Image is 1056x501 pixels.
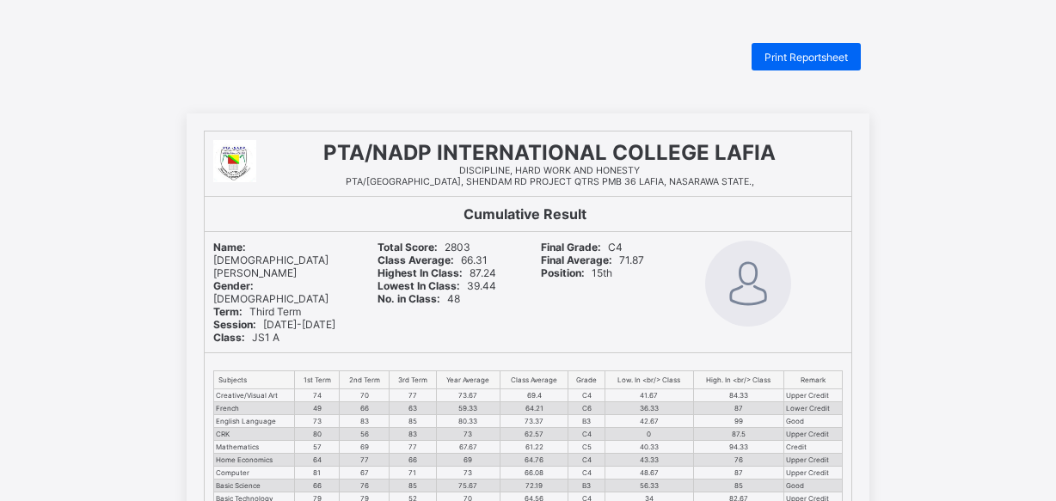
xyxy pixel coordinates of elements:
b: Term: [213,305,243,318]
b: Name: [213,241,246,254]
span: 87.24 [378,266,496,279]
td: 73 [436,428,500,441]
td: 56.33 [605,480,694,492]
td: 43.33 [605,454,694,467]
b: Final Grade: [541,241,601,254]
td: 64.76 [500,454,568,467]
td: 73.37 [500,415,568,428]
td: 85 [693,480,783,492]
td: 83 [340,415,389,428]
td: 0 [605,428,694,441]
td: 85 [389,480,436,492]
td: 40.33 [605,441,694,454]
td: 56 [340,428,389,441]
td: 42.67 [605,415,694,428]
td: Upper Credit [783,428,842,441]
td: 70 [340,389,389,402]
td: 73.67 [436,389,500,402]
td: French [214,402,295,415]
td: CRK [214,428,295,441]
td: 74 [294,389,339,402]
td: 85 [389,415,436,428]
span: [DEMOGRAPHIC_DATA] [PERSON_NAME] [213,241,328,279]
td: 67 [340,467,389,480]
b: Session: [213,318,256,331]
span: PTA/[GEOGRAPHIC_DATA], SHENDAM RD PROJECT QTRS PMB 36 LAFIA, NASARAWA STATE., [346,176,754,187]
td: Credit [783,441,842,454]
td: Good [783,480,842,492]
td: 87.5 [693,428,783,441]
td: 66 [340,402,389,415]
td: 69 [340,441,389,454]
th: 1st Term [294,371,339,389]
td: 94.33 [693,441,783,454]
td: 69.4 [500,389,568,402]
td: Upper Credit [783,389,842,402]
td: 76 [693,454,783,467]
td: C4 [568,467,605,480]
td: Good [783,415,842,428]
span: 15th [541,266,612,279]
td: 63 [389,402,436,415]
td: Lower Credit [783,402,842,415]
td: Creative/Visual Art [214,389,295,402]
td: 99 [693,415,783,428]
td: 76 [340,480,389,492]
td: 66 [389,454,436,467]
td: 87 [693,467,783,480]
b: Position: [541,266,585,279]
td: 80.33 [436,415,500,428]
td: B3 [568,480,605,492]
th: 2nd Term [340,371,389,389]
span: Print Reportsheet [764,51,848,64]
span: C4 [541,241,623,254]
span: Third Term [213,305,301,318]
th: 3rd Term [389,371,436,389]
td: 87 [693,402,783,415]
td: 59.33 [436,402,500,415]
td: 69 [436,454,500,467]
span: 71.87 [541,254,644,266]
td: 81 [294,467,339,480]
td: 36.33 [605,402,694,415]
td: 80 [294,428,339,441]
b: Class: [213,331,245,344]
td: 49 [294,402,339,415]
span: [DATE]-[DATE] [213,318,335,331]
b: Class Average: [378,254,454,266]
td: C4 [568,389,605,402]
td: 64.21 [500,402,568,415]
span: JS1 A [213,331,279,344]
td: 48.67 [605,467,694,480]
b: Lowest In Class: [378,279,460,292]
td: 61.22 [500,441,568,454]
span: 66.31 [378,254,488,266]
td: 84.33 [693,389,783,402]
b: Gender: [213,279,254,292]
td: 73 [436,467,500,480]
td: 72.19 [500,480,568,492]
td: 66.08 [500,467,568,480]
b: Highest In Class: [378,266,463,279]
th: Subjects [214,371,295,389]
td: 67.67 [436,441,500,454]
td: Upper Credit [783,467,842,480]
b: No. in Class: [378,292,440,305]
td: Home Economics [214,454,295,467]
td: Computer [214,467,295,480]
td: 64 [294,454,339,467]
td: 77 [389,389,436,402]
td: C6 [568,402,605,415]
td: 77 [340,454,389,467]
td: 41.67 [605,389,694,402]
th: High. In <br/> Class [693,371,783,389]
td: B3 [568,415,605,428]
td: 83 [389,428,436,441]
td: C4 [568,428,605,441]
b: Cumulative Result [464,205,586,223]
td: 62.57 [500,428,568,441]
td: 75.67 [436,480,500,492]
th: Class Average [500,371,568,389]
td: C4 [568,454,605,467]
th: Grade [568,371,605,389]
